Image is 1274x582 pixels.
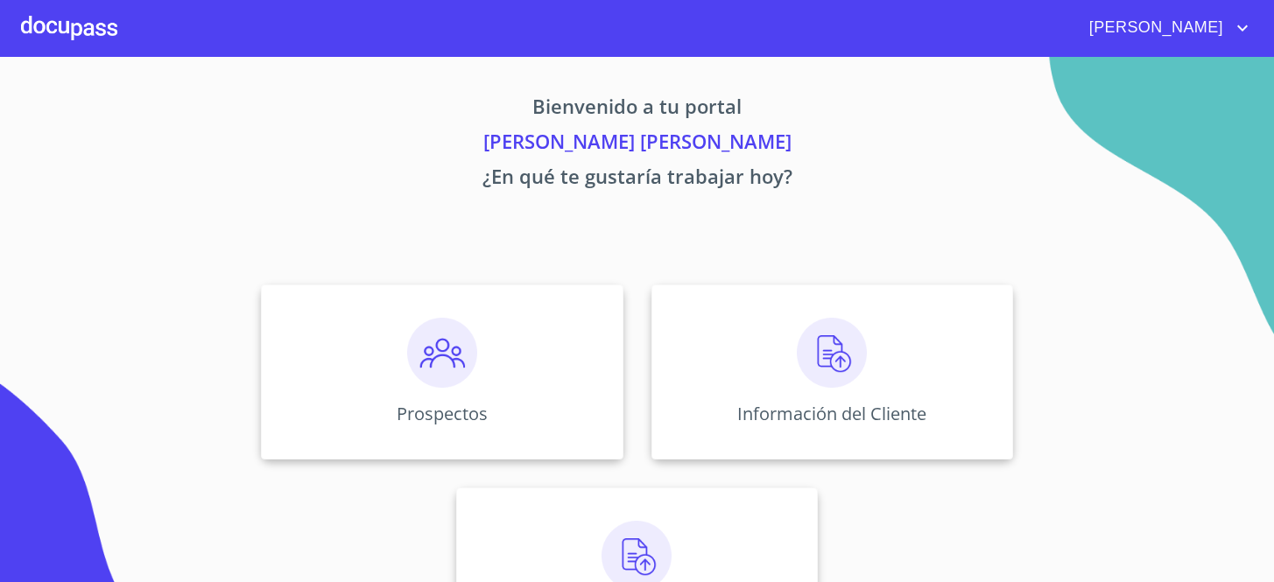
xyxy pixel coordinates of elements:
[98,92,1177,127] p: Bienvenido a tu portal
[397,402,488,425] p: Prospectos
[407,318,477,388] img: prospectos.png
[98,127,1177,162] p: [PERSON_NAME] [PERSON_NAME]
[797,318,867,388] img: carga.png
[1076,14,1253,42] button: account of current user
[737,402,926,425] p: Información del Cliente
[98,162,1177,197] p: ¿En qué te gustaría trabajar hoy?
[1076,14,1232,42] span: [PERSON_NAME]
